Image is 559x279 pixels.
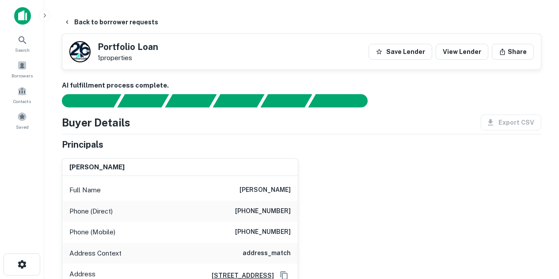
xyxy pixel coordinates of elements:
h6: [PHONE_NUMBER] [235,227,291,237]
h6: AI fulfillment process complete. [62,80,541,91]
span: Contacts [13,98,31,105]
a: View Lender [436,44,488,60]
h6: [PERSON_NAME] [240,185,291,195]
div: Sending borrower request to AI... [51,94,118,107]
h5: Portfolio Loan [98,42,158,51]
h6: address_match [243,248,291,259]
p: Phone (Direct) [69,206,113,217]
p: Phone (Mobile) [69,227,115,237]
button: Back to borrower requests [60,14,162,30]
div: Principals found, AI now looking for contact information... [213,94,264,107]
div: AI fulfillment process complete. [308,94,378,107]
a: Search [3,31,42,55]
div: Your request is received and processing... [117,94,169,107]
img: capitalize-icon.png [14,7,31,25]
a: Borrowers [3,57,42,81]
h6: [PHONE_NUMBER] [235,206,291,217]
span: Search [15,46,30,54]
div: Documents found, AI parsing details... [165,94,217,107]
p: Full Name [69,185,101,195]
button: Share [492,44,534,60]
h5: Principals [62,138,103,151]
p: 1 properties [98,54,158,62]
p: Address Context [69,248,122,259]
iframe: Chat Widget [515,208,559,251]
h6: [PERSON_NAME] [69,162,125,172]
a: Saved [3,108,42,132]
button: Save Lender [369,44,432,60]
span: Borrowers [11,72,33,79]
div: Principals found, still searching for contact information. This may take time... [260,94,312,107]
span: Saved [16,123,29,130]
h4: Buyer Details [62,115,130,130]
a: Contacts [3,83,42,107]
